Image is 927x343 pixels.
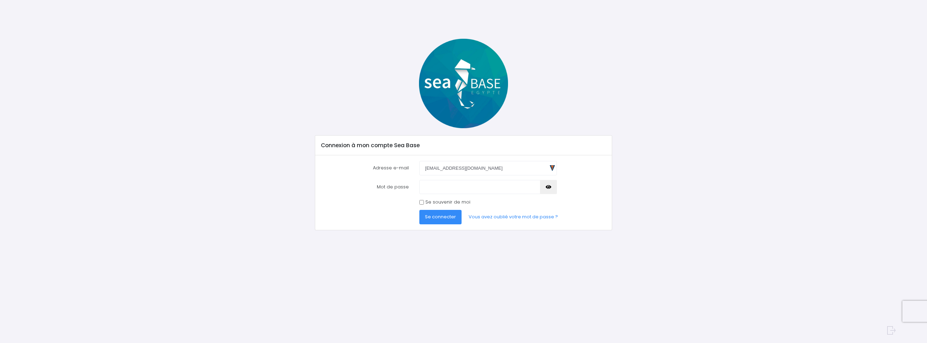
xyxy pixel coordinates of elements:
[316,161,414,175] label: Adresse e-mail
[425,213,456,220] span: Se connecter
[316,180,414,194] label: Mot de passe
[463,210,564,224] a: Vous avez oublié votre mot de passe ?
[425,199,470,206] label: Se souvenir de moi
[315,136,612,155] div: Connexion à mon compte Sea Base
[419,210,462,224] button: Se connecter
